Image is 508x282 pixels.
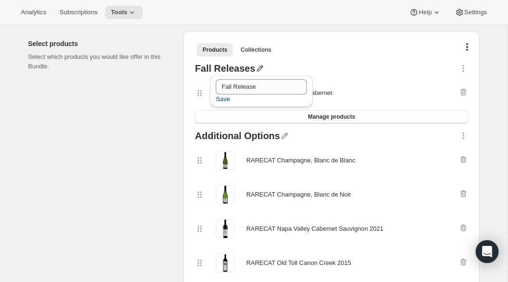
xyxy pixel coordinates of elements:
[246,224,383,234] div: RARECAT Napa Valley Cabernet Sauvignon 2021
[202,46,227,54] span: Products
[216,219,235,238] img: RARECAT Napa Valley Cabernet Sauvignon 2021
[419,9,431,16] span: Help
[216,151,235,170] img: RARECAT Champagne, Blanc de Blanc
[240,46,271,54] span: Collections
[21,9,46,16] span: Analytics
[246,258,351,268] div: RARECAT Old Toll Canon Creek 2015
[111,9,127,16] span: Tools
[28,39,168,48] h2: Select products
[464,9,487,16] span: Settings
[105,6,143,19] button: Tools
[59,9,97,16] span: Subscriptions
[476,240,498,263] div: Open Intercom Messenger
[195,110,468,123] button: Manage products
[28,52,168,71] p: Select which products you would like offer in this Bundle.
[210,92,236,107] button: Save
[246,156,355,165] div: RARECAT Champagne, Blanc de Blanc
[195,64,255,76] div: Fall Releases
[216,254,235,273] img: RARECAT Old Toll Canon Creek 2015
[54,6,103,19] button: Subscriptions
[15,6,52,19] button: Analytics
[308,113,355,121] span: Manage products
[403,6,447,19] button: Help
[195,131,280,143] div: Additional Options
[246,190,351,199] div: RARECAT Champagne, Blanc de Noir
[216,185,235,204] img: RARECAT Champagne, Blanc de Noir
[449,6,493,19] button: Settings
[216,94,230,104] span: Save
